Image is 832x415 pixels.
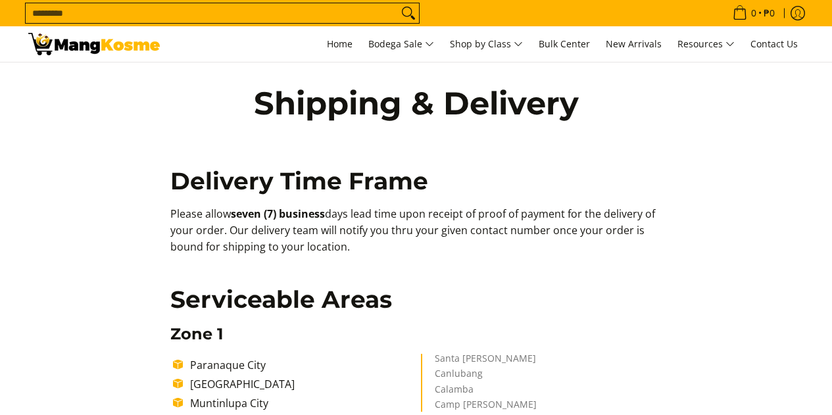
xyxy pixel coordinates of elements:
b: seven (7) business [231,207,325,221]
h2: Serviceable Areas [170,285,662,314]
span: ₱0 [762,9,777,18]
span: • [729,6,779,20]
h3: Zone 1 [170,324,662,344]
li: Camp [PERSON_NAME] [435,400,648,412]
p: Please allow days lead time upon receipt of proof of payment for the delivery of your order. Our ... [170,206,662,268]
a: Bodega Sale [362,26,441,62]
span: Home [327,37,353,50]
a: Shop by Class [443,26,529,62]
span: 0 [749,9,758,18]
h1: Shipping & Delivery [226,84,607,123]
li: Calamba [435,385,648,401]
li: Muntinlupa City [184,395,417,411]
li: [GEOGRAPHIC_DATA] [184,376,417,392]
li: Santa [PERSON_NAME] [435,354,648,370]
img: Shipping &amp; Delivery Page l Mang Kosme: Home Appliances Warehouse Sale! [28,33,160,55]
span: Bulk Center [539,37,590,50]
a: Bulk Center [532,26,597,62]
span: Paranaque City [190,358,266,372]
button: Search [398,3,419,23]
h2: Delivery Time Frame [170,166,662,196]
span: Resources [677,36,735,53]
span: New Arrivals [606,37,662,50]
a: Home [320,26,359,62]
a: Contact Us [744,26,804,62]
span: Bodega Sale [368,36,434,53]
a: Resources [671,26,741,62]
a: New Arrivals [599,26,668,62]
span: Contact Us [750,37,798,50]
li: Canlubang [435,369,648,385]
span: Shop by Class [450,36,523,53]
nav: Main Menu [173,26,804,62]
